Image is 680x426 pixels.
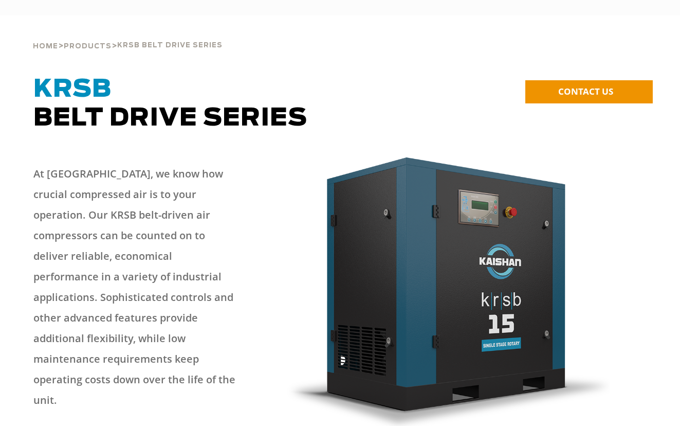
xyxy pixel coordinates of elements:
span: Belt Drive Series [33,77,307,131]
span: Products [64,43,112,50]
div: > > [33,15,223,55]
span: CONTACT US [558,85,613,97]
a: Products [64,41,112,50]
span: Home [33,43,58,50]
a: Home [33,41,58,50]
span: KRSB [33,77,112,102]
span: krsb belt drive series [117,42,223,49]
p: At [GEOGRAPHIC_DATA], we know how crucial compressed air is to your operation. Our KRSB belt-driv... [33,164,236,411]
a: CONTACT US [525,80,653,103]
